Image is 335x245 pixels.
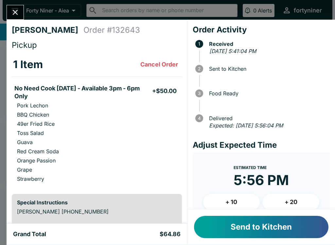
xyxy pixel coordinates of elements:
p: Pork Lechon [17,102,48,109]
h6: Special Instructions [17,199,177,206]
table: orders table [12,53,182,189]
button: + 10 [203,194,260,210]
button: + 20 [262,194,319,210]
p: BBQ Chicken [17,111,49,118]
text: 1 [198,41,200,47]
button: Close [7,5,24,19]
h4: Order Activity [193,25,330,35]
h5: No Need Cook [DATE] - Available 3pm - 6pm Only [14,85,152,100]
em: [DATE] 5:41:04 PM [209,48,256,54]
h5: + $50.00 [152,87,177,95]
span: Sent to Kitchen [206,66,330,72]
h5: $64.86 [160,230,181,238]
h3: 1 Item [13,58,43,71]
p: Red Cream Soda [17,148,59,155]
text: 2 [198,66,201,71]
p: Toss Salad [17,130,44,136]
time: 5:56 PM [234,172,289,189]
button: Send to Kitchen [194,216,328,238]
p: Guava [17,139,33,145]
p: Orange Passion [17,157,56,164]
p: Strawberry [17,176,44,182]
p: Grape [17,166,32,173]
h4: Adjust Expected Time [193,140,330,150]
span: Food Ready [206,90,330,96]
p: [PERSON_NAME] [PHONE_NUMBER] [17,208,177,215]
span: Delivered [206,115,330,121]
h5: Grand Total [13,230,46,238]
p: 49er Fried Rice [17,121,55,127]
span: Pickup [12,40,37,50]
h4: [PERSON_NAME] [12,25,83,35]
h4: Order # 132643 [83,25,140,35]
span: Received [206,41,330,47]
text: 3 [198,91,201,96]
span: Estimated Time [234,165,267,170]
button: Cancel Order [138,58,181,71]
em: Expected: [DATE] 5:56:04 PM [209,122,283,129]
text: 4 [198,116,201,121]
